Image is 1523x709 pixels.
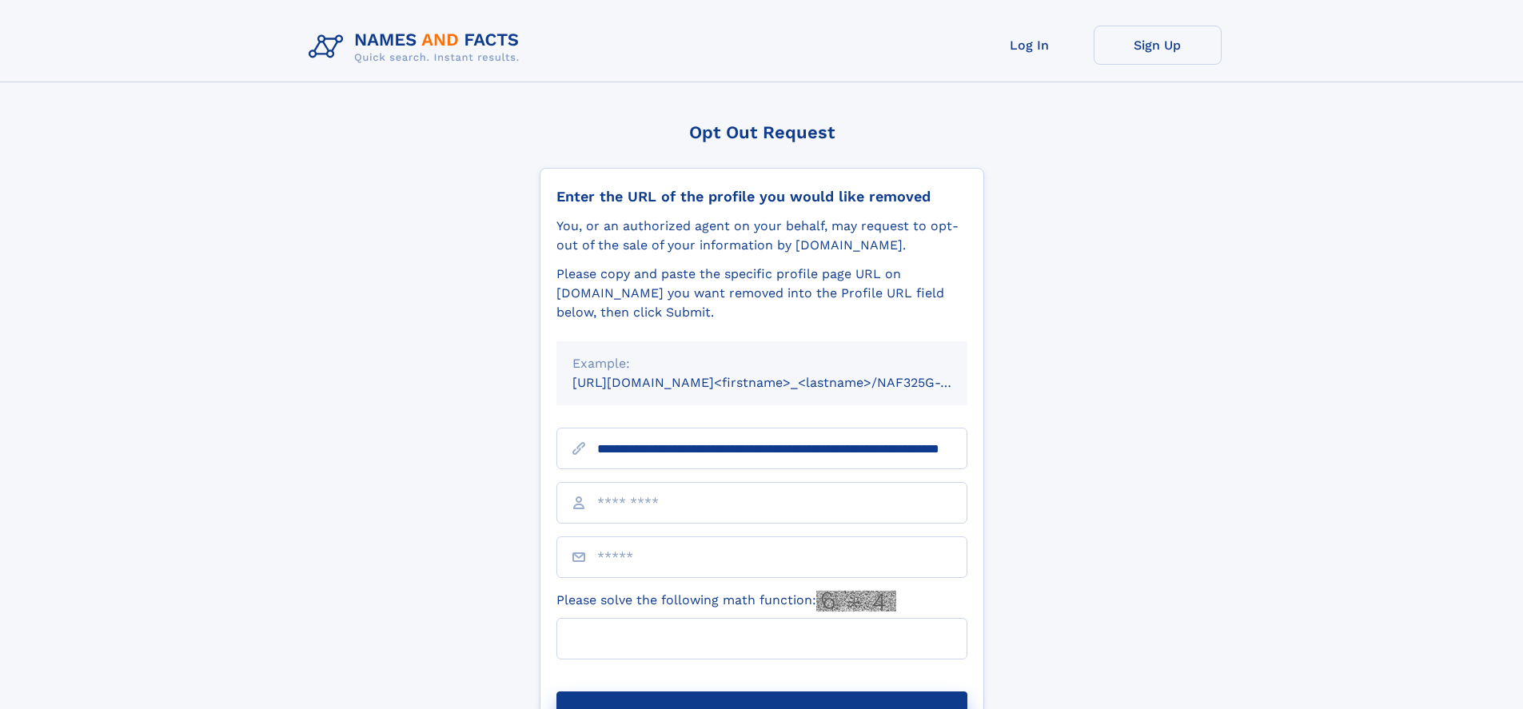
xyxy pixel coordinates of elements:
div: Enter the URL of the profile you would like removed [556,188,967,205]
div: Opt Out Request [540,122,984,142]
a: Log In [966,26,1094,65]
div: Example: [572,354,951,373]
small: [URL][DOMAIN_NAME]<firstname>_<lastname>/NAF325G-xxxxxxxx [572,375,998,390]
div: Please copy and paste the specific profile page URL on [DOMAIN_NAME] you want removed into the Pr... [556,265,967,322]
div: You, or an authorized agent on your behalf, may request to opt-out of the sale of your informatio... [556,217,967,255]
a: Sign Up [1094,26,1222,65]
img: Logo Names and Facts [302,26,532,69]
label: Please solve the following math function: [556,591,896,611]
